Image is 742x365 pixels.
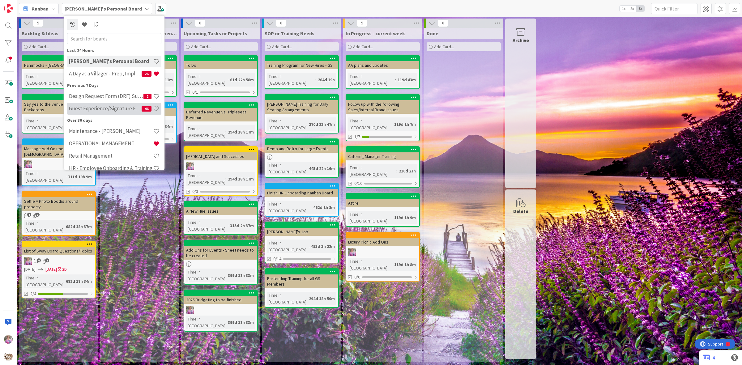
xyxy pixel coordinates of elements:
[393,214,417,221] div: 119d 1h 9m
[4,335,13,344] img: OM
[67,117,161,123] div: Over 30 days
[29,44,49,49] span: Add Card...
[225,319,226,326] span: :
[348,117,392,131] div: Time in [GEOGRAPHIC_DATA]
[184,108,257,121] div: Deferred Revenue vs. Tripleseat Revenue
[620,6,628,12] span: 1x
[186,316,225,329] div: Time in [GEOGRAPHIC_DATA]
[22,56,95,69] div: Hammocks - [GEOGRAPHIC_DATA]
[69,93,143,99] h4: Design Request Form (DRF) Submittals
[22,55,96,89] a: Hammocks - [GEOGRAPHIC_DATA]Time in [GEOGRAPHIC_DATA]:399d 18h 34m
[32,5,49,12] span: Kanban
[354,180,362,187] span: 0/10
[346,56,419,69] div: AA plans and updates
[228,222,228,229] span: :
[306,165,307,172] span: :
[265,55,339,89] a: Training Program for New Hires - GSTime in [GEOGRAPHIC_DATA]:264d 19h
[184,102,257,121] div: Deferred Revenue vs. Tripleseat Revenue
[306,121,307,128] span: :
[348,258,392,271] div: Time in [GEOGRAPHIC_DATA]
[186,269,225,282] div: Time in [GEOGRAPHIC_DATA]
[307,165,336,172] div: 445d 22h 16m
[228,76,228,83] span: :
[225,272,226,279] span: :
[307,295,336,302] div: 294d 18h 50m
[24,73,63,87] div: Time in [GEOGRAPHIC_DATA]
[346,147,419,160] div: Catering Manager Training
[64,278,93,285] div: 682d 18h 34m
[636,6,645,12] span: 3x
[22,257,95,265] div: OM
[265,61,338,69] div: Training Program for New Hires - GS
[69,58,153,64] h4: [PERSON_NAME]'s Personal Board
[396,168,397,174] span: :
[30,291,36,297] span: 2/4
[267,162,306,175] div: Time in [GEOGRAPHIC_DATA]
[22,160,95,168] div: OM
[24,220,63,233] div: Time in [GEOGRAPHIC_DATA]
[346,199,419,207] div: Attire
[184,147,257,160] div: [MEDICAL_DATA] and Successes
[22,100,95,114] div: Say yes to the venue signs/Picture Backdrops
[184,306,257,314] div: OM
[192,188,198,195] span: 0/3
[354,274,360,280] span: 0/6
[184,290,258,332] a: 2025 Budgeting to be finishedOMTime in [GEOGRAPHIC_DATA]:399d 18h 33m
[265,269,338,288] div: Bartending Training for all GS Members
[346,193,419,207] div: Attire
[513,207,528,215] div: Delete
[63,223,64,230] span: :
[184,30,247,36] span: Upcoming Tasks or Projects
[184,290,257,304] div: 2025 Budgeting to be finished
[265,30,314,36] span: SOP or Training Needs
[265,95,338,114] div: [PERSON_NAME] Training for Daily Seating Arrangements
[306,295,307,302] span: :
[64,223,93,230] div: 682d 18h 37m
[311,204,312,211] span: :
[143,93,151,99] span: 2
[353,44,373,49] span: Add Card...
[22,95,95,114] div: Say yes to the venue signs/Picture Backdrops
[228,222,255,229] div: 315d 2h 37m
[348,164,396,178] div: Time in [GEOGRAPHIC_DATA]
[186,125,225,139] div: Time in [GEOGRAPHIC_DATA]
[267,240,309,253] div: Time in [GEOGRAPHIC_DATA]
[393,121,417,128] div: 119d 1h 7m
[22,94,96,134] a: Say yes to the venue signs/Picture BackdropsTime in [GEOGRAPHIC_DATA]:540d 2h 8m
[69,128,153,134] h4: Maintenance - [PERSON_NAME]
[22,241,95,255] div: List of Sway Board Questions/Topics
[184,246,257,260] div: Add Ons for Events - Sheet needs to be created
[267,292,306,305] div: Time in [GEOGRAPHIC_DATA]
[276,19,286,27] span: 6
[265,100,338,114] div: [PERSON_NAME] Training for Daily Seating Arrangements
[184,240,257,260] div: Add Ons for Events - Sheet needs to be created
[195,19,205,27] span: 6
[265,268,339,308] a: Bartending Training for all GS MembersTime in [GEOGRAPHIC_DATA]:294d 18h 50m
[628,6,636,12] span: 2x
[4,352,13,361] img: avatar
[36,213,40,217] span: 1
[346,232,420,282] a: Luxury Picnic Add OnsOMTime in [GEOGRAPHIC_DATA]:119d 1h 8m0/6
[184,201,258,235] a: A New Hue issuesTime in [GEOGRAPHIC_DATA]:315d 2h 37m
[184,61,257,69] div: To Do
[142,71,151,76] span: 26
[69,165,153,171] h4: HR - Employee Onboarding & Training
[395,76,396,83] span: :
[346,95,419,114] div: Follow up with the following Sales/Internal Brand issues
[69,70,142,77] h4: A Day as a Villager - Prep, Implement and Execute
[69,105,142,112] h4: Guest Experience/Signature Events
[348,73,395,87] div: Time in [GEOGRAPHIC_DATA]
[346,248,419,256] div: OM
[63,76,64,83] span: :
[265,228,338,236] div: [PERSON_NAME]'s Job
[226,129,255,135] div: 294d 18h 17m
[316,76,336,83] div: 264d 19h
[272,44,292,49] span: Add Card...
[24,274,63,288] div: Time in [GEOGRAPHIC_DATA]
[24,266,36,273] span: [DATE]
[265,222,339,263] a: [PERSON_NAME]'s JobTime in [GEOGRAPHIC_DATA]:453d 3h 22m0/14
[267,117,306,131] div: Time in [GEOGRAPHIC_DATA]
